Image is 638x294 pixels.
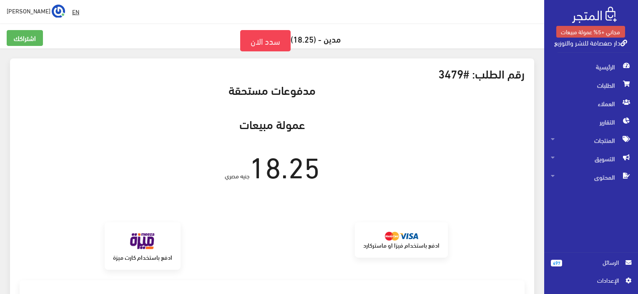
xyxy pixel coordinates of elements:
img: . [572,7,617,23]
a: الرئيسية [544,58,638,76]
iframe: Drift Widget Chat Controller [10,237,42,269]
span: الطلبات [551,76,631,94]
span: [PERSON_NAME] [7,5,50,16]
span: المنتجات [551,131,631,150]
a: EN [69,4,83,19]
a: ... [PERSON_NAME] [7,4,65,18]
a: المنتجات [544,131,638,150]
a: 497 الرسائل [551,258,631,276]
span: 497 [551,260,562,266]
h5: مدين - (18.25) [7,30,538,51]
span: المحتوى [551,168,631,186]
span: التسويق [551,150,631,168]
a: دار صفصافة للنشر والتوزيع [554,36,627,48]
img: meeza.png [126,231,159,253]
div: جنيه مصري [13,117,531,186]
a: العملاء [544,94,638,113]
h3: عمولة مبيعات [20,117,525,130]
a: سدد الان [240,30,291,51]
a: التقارير [544,113,638,131]
a: المحتوى [544,168,638,186]
a: مجاني +5% عمولة مبيعات [556,26,625,38]
img: mastercard.png [385,232,418,240]
span: اﻹعدادات [558,276,618,285]
strong: ادفع باستخدام فيزا او ماستركارد [363,241,440,249]
a: الطلبات [544,76,638,94]
span: العملاء [551,94,631,113]
u: EN [72,6,79,17]
a: اﻹعدادات [551,276,631,289]
strong: ادفع باستخدام كارت ميزة [113,253,172,261]
img: ... [52,5,65,18]
span: 18.25 [249,138,320,190]
span: الرسائل [569,258,619,267]
span: الرئيسية [551,58,631,76]
a: اشتراكك [7,30,43,46]
span: التقارير [551,113,631,131]
h3: مدفوعات مستحقة [20,83,525,96]
h3: رقم الطلب: #3479 [20,67,525,80]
